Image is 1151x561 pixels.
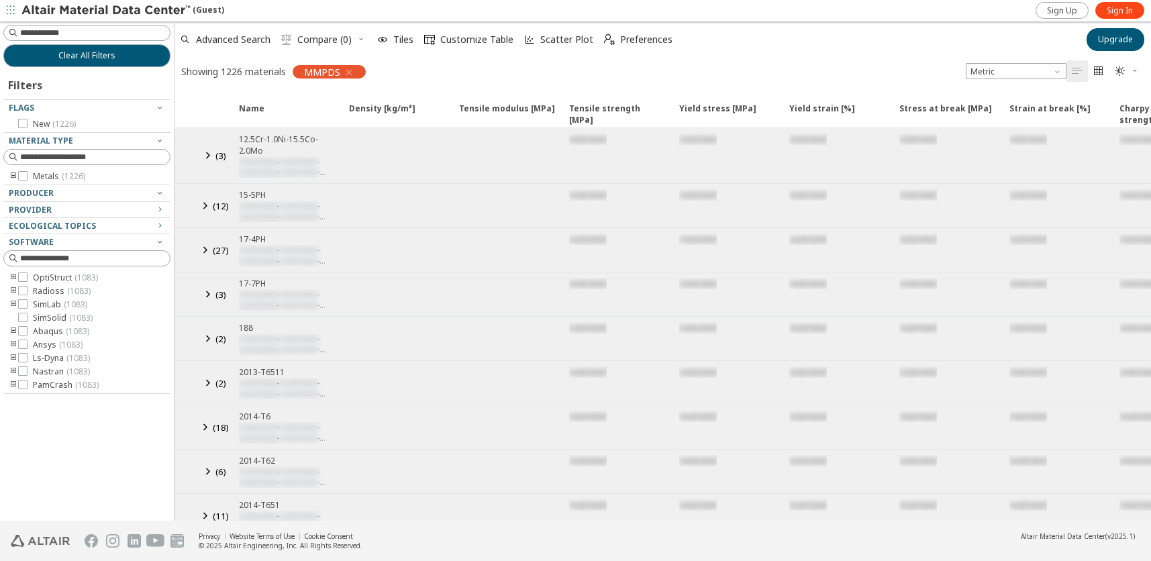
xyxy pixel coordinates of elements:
span: restricted [569,322,607,334]
span: restricted [279,289,317,300]
span: restricted [899,189,937,201]
a: Website Terms of Use [230,531,295,541]
span: Customize Table [440,35,513,44]
span: restricted [789,189,827,201]
span: restricted [239,166,277,178]
span: restricted [789,411,827,422]
button: (2) [201,322,231,355]
div: (Guest) [21,4,224,17]
div: 17-7PH [239,278,341,289]
i: toogle group [9,380,18,391]
span: restricted [899,499,937,511]
span: restricted [899,366,937,378]
span: restricted [239,399,277,410]
span: restricted [1009,499,1047,511]
a: Cookie Consent [304,531,353,541]
span: restricted [239,244,277,256]
span: restricted [279,156,317,167]
i:  [604,34,615,45]
span: Software [9,236,54,248]
div: Showing 1226 materials [181,65,286,78]
span: Advanced Search [196,35,270,44]
i: toogle group [9,326,18,337]
div: (v2025.1) [1021,531,1135,541]
span: ( 1083 ) [74,272,98,283]
span: ( 1083 ) [59,339,83,350]
span: ( 1083 ) [64,299,87,310]
div: - - - - [239,156,341,178]
span: Ls-Dyna [33,353,90,364]
div: - - - - [239,334,341,355]
span: Density [kg/m³] [341,103,451,127]
button: Ecological Topics [3,218,170,234]
span: ( 3 ) [215,150,226,162]
span: restricted [239,476,277,488]
span: restricted [279,476,317,488]
span: restricted [239,354,277,366]
span: restricted [239,266,277,277]
i:  [281,34,292,45]
span: restricted [569,499,607,511]
i: toogle group [9,353,18,364]
button: Software [3,234,170,250]
span: Radioss [33,286,91,297]
span: Sign In [1107,5,1133,16]
span: restricted [239,289,277,300]
span: restricted [789,234,827,245]
button: (27) [201,234,231,266]
span: Nastran [33,366,90,377]
span: Stress at break [MPa] [899,103,992,127]
span: restricted [899,134,937,145]
span: restricted [279,388,317,399]
span: restricted [239,510,277,521]
span: ( 2 ) [215,333,226,345]
a: Privacy [199,531,220,541]
button: (3) [201,134,231,178]
button: Upgrade [1087,28,1144,51]
span: restricted [239,388,277,399]
button: (6) [201,455,231,488]
div: © 2025 Altair Engineering, Inc. All Rights Reserved. [199,541,362,550]
span: ( 1226 ) [62,170,85,182]
span: Tensile strength [MPa] [561,103,671,127]
span: ( 18 ) [213,421,229,433]
span: restricted [899,455,937,466]
span: ( 6 ) [215,466,226,478]
span: restricted [679,499,717,511]
i:  [1093,66,1104,76]
span: restricted [239,299,277,311]
a: Sign In [1095,2,1144,19]
span: restricted [239,344,277,355]
span: restricted [679,189,717,201]
i: toogle group [9,272,18,283]
span: restricted [239,432,277,444]
div: 17-4PH [239,234,341,245]
button: (3) [201,278,231,311]
span: restricted [239,255,277,266]
span: ( 2 ) [215,377,226,389]
div: - - - - [239,201,341,222]
span: ( 1226 ) [52,118,76,130]
span: Strain at break [%] [1009,103,1091,127]
div: 2014-T651 [239,499,341,511]
i: toogle group [9,340,18,350]
span: Yield strain [%] [781,103,891,127]
button: Tile View [1088,60,1109,82]
span: Metals [33,171,85,182]
span: restricted [569,189,607,201]
span: Material Type [9,135,73,146]
span: restricted [279,344,317,355]
span: Producer [9,187,54,199]
i:  [424,34,435,45]
button: Flags [3,100,170,116]
img: Altair Engineering [11,535,70,547]
span: restricted [279,377,317,389]
span: restricted [899,322,937,334]
span: restricted [279,466,317,477]
span: restricted [789,278,827,289]
span: restricted [569,278,607,289]
span: restricted [279,299,317,311]
span: MMPDS [304,66,340,78]
span: Stress at break [MPa] [891,103,1001,127]
div: 2014-T6 [239,411,341,422]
